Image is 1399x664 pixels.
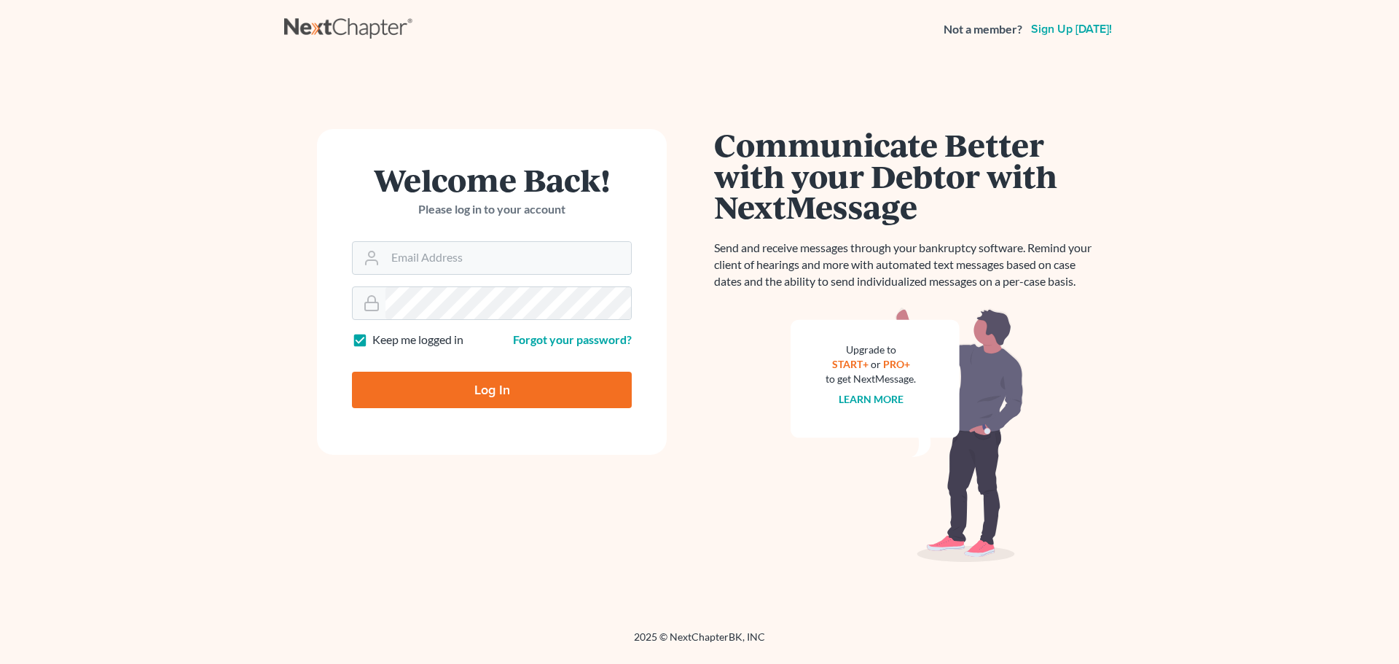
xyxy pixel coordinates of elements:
[714,240,1100,290] p: Send and receive messages through your bankruptcy software. Remind your client of hearings and mo...
[832,358,869,370] a: START+
[883,358,910,370] a: PRO+
[352,201,632,218] p: Please log in to your account
[385,242,631,274] input: Email Address
[714,129,1100,222] h1: Communicate Better with your Debtor with NextMessage
[944,21,1022,38] strong: Not a member?
[826,372,916,386] div: to get NextMessage.
[513,332,632,346] a: Forgot your password?
[826,343,916,357] div: Upgrade to
[352,164,632,195] h1: Welcome Back!
[1028,23,1115,35] a: Sign up [DATE]!
[871,358,881,370] span: or
[352,372,632,408] input: Log In
[284,630,1115,656] div: 2025 © NextChapterBK, INC
[839,393,904,405] a: Learn more
[791,308,1024,563] img: nextmessage_bg-59042aed3d76b12b5cd301f8e5b87938c9018125f34e5fa2b7a6b67550977c72.svg
[372,332,463,348] label: Keep me logged in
